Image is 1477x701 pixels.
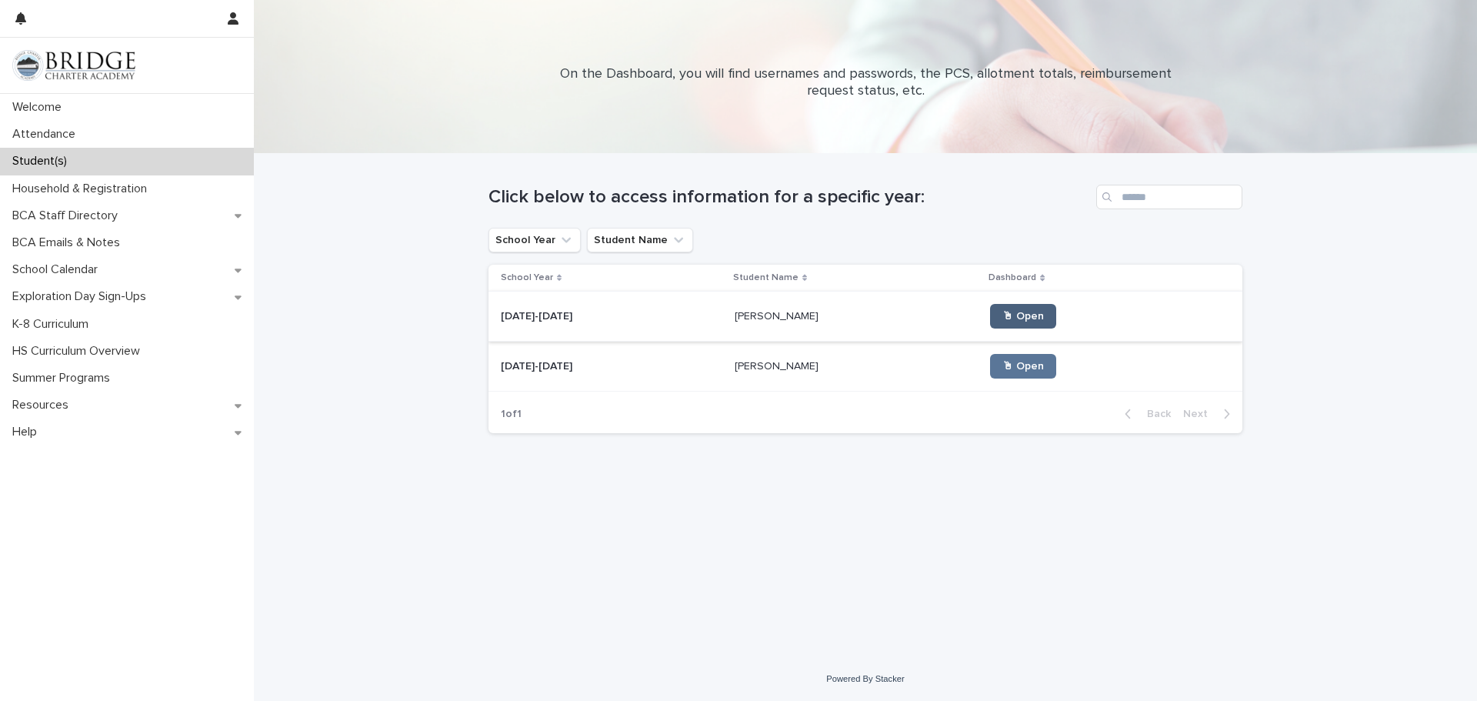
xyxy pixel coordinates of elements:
[6,425,49,439] p: Help
[12,50,135,81] img: V1C1m3IdTEidaUdm9Hs0
[6,371,122,386] p: Summer Programs
[501,269,553,286] p: School Year
[488,228,581,252] button: School Year
[1096,185,1242,209] input: Search
[6,235,132,250] p: BCA Emails & Notes
[6,154,79,169] p: Student(s)
[733,269,799,286] p: Student Name
[1177,407,1242,421] button: Next
[990,304,1056,329] a: 🖱 Open
[826,674,904,683] a: Powered By Stacker
[587,228,693,252] button: Student Name
[501,357,575,373] p: [DATE]-[DATE]
[6,100,74,115] p: Welcome
[488,396,534,433] p: 1 of 1
[1138,409,1171,419] span: Back
[6,317,101,332] p: K-8 Curriculum
[488,292,1242,342] tr: [DATE]-[DATE][DATE]-[DATE] [PERSON_NAME][PERSON_NAME] 🖱 Open
[501,307,575,323] p: [DATE]-[DATE]
[735,307,822,323] p: [PERSON_NAME]
[6,289,158,304] p: Exploration Day Sign-Ups
[6,127,88,142] p: Attendance
[1112,407,1177,421] button: Back
[989,269,1036,286] p: Dashboard
[6,182,159,196] p: Household & Registration
[6,262,110,277] p: School Calendar
[6,209,130,223] p: BCA Staff Directory
[488,342,1242,392] tr: [DATE]-[DATE][DATE]-[DATE] [PERSON_NAME][PERSON_NAME] 🖱 Open
[1002,361,1044,372] span: 🖱 Open
[1002,311,1044,322] span: 🖱 Open
[1183,409,1217,419] span: Next
[990,354,1056,379] a: 🖱 Open
[488,186,1090,209] h1: Click below to access information for a specific year:
[6,344,152,359] p: HS Curriculum Overview
[735,357,822,373] p: [PERSON_NAME]
[6,398,81,412] p: Resources
[558,66,1173,99] p: On the Dashboard, you will find usernames and passwords, the PCS, allotment totals, reimbursement...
